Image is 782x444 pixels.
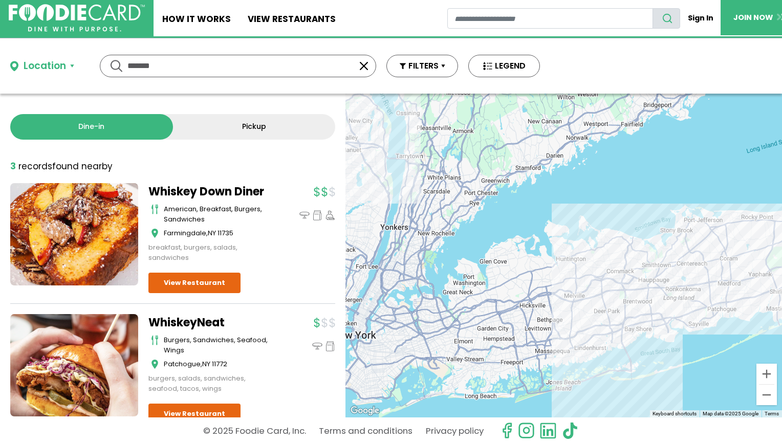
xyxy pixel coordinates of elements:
[164,204,276,224] div: american, breakfast, burgers, sandwiches
[164,359,276,369] div: ,
[498,422,516,439] svg: check us out on facebook
[468,55,540,77] button: LEGEND
[164,228,276,238] div: ,
[325,341,335,351] img: pickup_icon.svg
[164,228,206,238] span: Farmingdale
[148,273,241,293] a: View Restaurant
[151,204,159,214] img: cutlery_icon.svg
[312,341,322,351] img: dinein_icon.svg
[148,373,276,393] div: burgers, salads, sandwiches, seafood, tacos, wings
[18,160,52,172] span: records
[148,242,276,262] div: breakfast, burgers, salads, sandwiches
[151,228,159,238] img: map_icon.svg
[756,385,777,405] button: Zoom out
[9,4,145,32] img: FoodieCard; Eat, Drink, Save, Donate
[765,411,779,416] a: Terms
[319,422,412,440] a: Terms and conditions
[202,359,210,369] span: NY
[653,410,697,417] button: Keyboard shortcuts
[561,422,579,439] img: tiktok.svg
[24,59,66,74] div: Location
[212,359,227,369] span: 11772
[386,55,458,77] button: FILTERS
[10,114,173,140] a: Dine-in
[151,335,159,345] img: cutlery_icon.svg
[447,8,653,29] input: restaurant search
[756,364,777,384] button: Zoom in
[680,8,721,28] a: Sign In
[10,59,74,74] button: Location
[148,404,241,424] a: View Restaurant
[10,160,113,173] div: found nearby
[312,210,322,220] img: pickup_icon.svg
[348,404,382,417] a: Open this area in Google Maps (opens a new window)
[653,8,680,29] button: search
[325,210,335,220] img: delivery_icon.svg
[218,228,233,238] span: 11735
[10,160,16,172] strong: 3
[703,411,758,416] span: Map data ©2025 Google
[164,359,201,369] span: Patchogue
[148,183,276,200] a: Whiskey Down Diner
[164,335,276,355] div: burgers, sandwiches, seafood, wings
[151,359,159,369] img: map_icon.svg
[203,422,306,440] p: © 2025 Foodie Card, Inc.
[539,422,557,439] img: linkedin.svg
[348,404,382,417] img: Google
[299,210,310,220] img: dinein_icon.svg
[173,114,336,140] a: Pickup
[148,314,276,331] a: WhiskeyNeat
[208,228,216,238] span: NY
[426,422,484,440] a: Privacy policy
